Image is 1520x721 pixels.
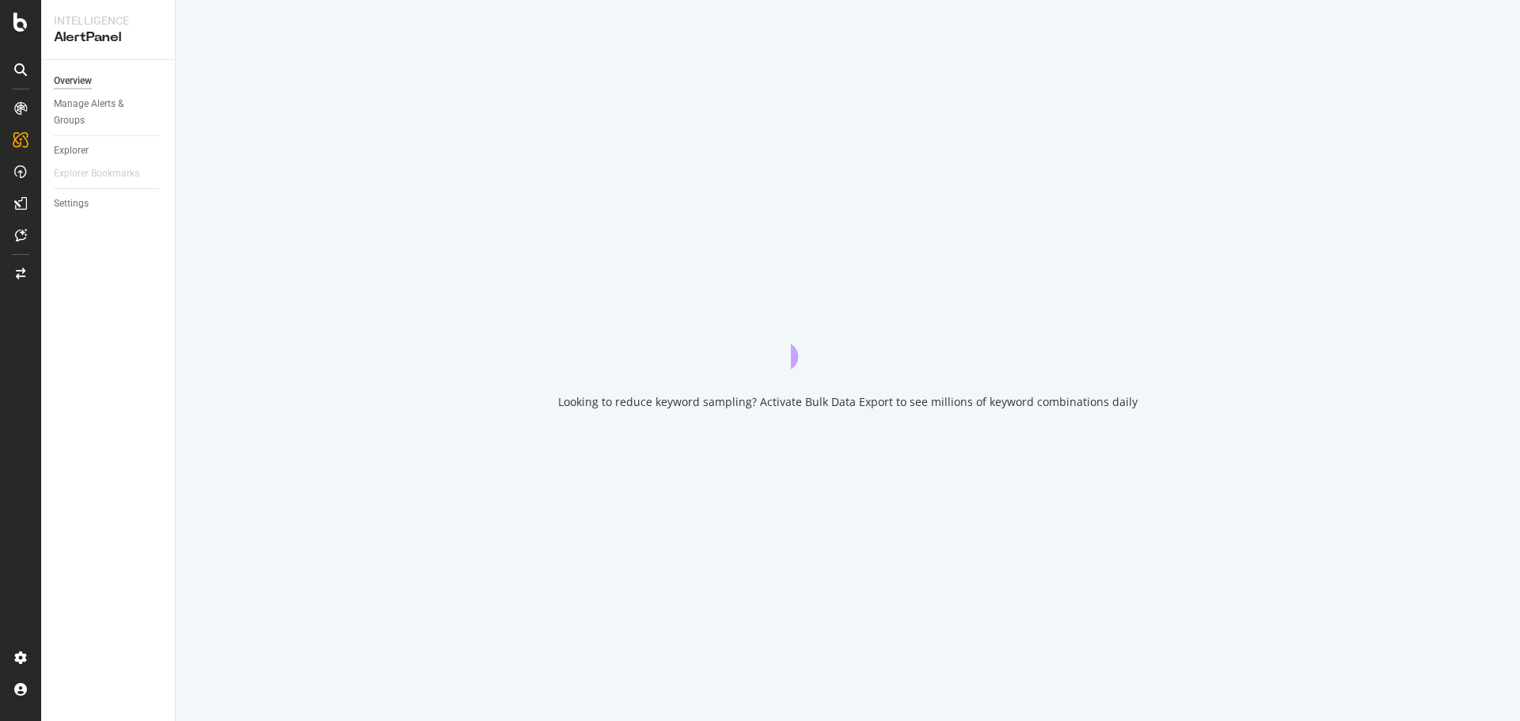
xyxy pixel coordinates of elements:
a: Settings [54,195,164,212]
div: Manage Alerts & Groups [54,96,149,129]
div: AlertPanel [54,28,162,47]
div: Intelligence [54,13,162,28]
div: Explorer [54,142,89,159]
div: Settings [54,195,89,212]
a: Overview [54,73,164,89]
div: Explorer Bookmarks [54,165,139,182]
a: Manage Alerts & Groups [54,96,164,129]
div: animation [791,312,905,369]
a: Explorer Bookmarks [54,165,155,182]
a: Explorer [54,142,164,159]
div: Overview [54,73,92,89]
div: Looking to reduce keyword sampling? Activate Bulk Data Export to see millions of keyword combinat... [558,394,1138,410]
